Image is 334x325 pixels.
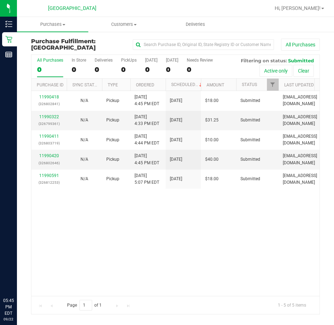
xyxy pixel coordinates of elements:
span: Submitted [240,137,260,143]
span: Not Applicable [80,157,88,162]
a: Status [242,82,257,87]
span: [DATE] [170,97,182,104]
a: 11990420 [39,153,59,158]
p: (326799361) [36,120,62,127]
span: [DATE] [170,176,182,182]
p: 09/22 [3,317,14,322]
div: PickUps [121,58,137,63]
span: 1 - 5 of 5 items [272,300,312,310]
span: $18.00 [205,97,219,104]
div: 0 [72,65,86,74]
span: Filtering on status: [241,58,287,63]
span: $31.25 [205,117,219,124]
iframe: Resource center unread badge [21,267,29,276]
button: Clear [293,65,314,77]
span: Pickup [106,176,119,182]
span: [DATE] 4:33 PM EDT [135,114,159,127]
button: N/A [80,156,88,163]
button: N/A [80,137,88,143]
a: Deliveries [160,17,231,32]
span: [GEOGRAPHIC_DATA] [48,5,96,11]
button: N/A [80,117,88,124]
span: [DATE] [170,156,182,163]
p: (326812253) [36,179,62,186]
a: Customers [88,17,160,32]
span: [DATE] 4:45 PM EDT [135,153,159,166]
inline-svg: Retail [5,36,12,43]
a: Type [108,82,118,87]
span: [DATE] [170,137,182,143]
div: 0 [145,65,157,74]
a: 11990411 [39,134,59,139]
span: Page of 1 [61,300,108,311]
inline-svg: Reports [5,51,12,58]
div: All Purchases [37,58,63,63]
span: [GEOGRAPHIC_DATA] [31,44,96,51]
p: (326802646) [36,160,62,166]
button: N/A [80,176,88,182]
button: N/A [80,97,88,104]
div: [DATE] [166,58,178,63]
input: 1 [79,300,92,311]
a: Purchases [17,17,88,32]
span: Not Applicable [80,137,88,142]
span: [DATE] 5:07 PM EDT [135,172,159,186]
a: Sync Status [72,82,100,87]
span: [DATE] 4:45 PM EDT [135,94,159,107]
a: 11990322 [39,114,59,119]
a: Filter [267,79,279,91]
a: Last Updated By [284,82,320,87]
div: 0 [37,65,63,74]
p: (326803719) [36,140,62,147]
span: Purchases [17,21,88,28]
span: Submitted [240,156,260,163]
span: [DATE] 4:44 PM EDT [135,133,159,147]
span: Pickup [106,117,119,124]
a: Purchase ID [37,82,64,87]
div: 0 [187,65,213,74]
inline-svg: Inventory [5,21,12,28]
span: Hi, [PERSON_NAME]! [275,5,321,11]
a: Amount [207,82,224,87]
p: (326802841) [36,101,62,107]
button: All Purchases [281,39,320,51]
iframe: Resource center [7,268,28,290]
span: $40.00 [205,156,219,163]
div: 0 [95,65,113,74]
p: 05:45 PM EDT [3,297,14,317]
span: Pickup [106,156,119,163]
span: Pickup [106,137,119,143]
div: In Store [72,58,86,63]
span: Submitted [240,97,260,104]
span: Pickup [106,97,119,104]
span: $18.00 [205,176,219,182]
a: Ordered [136,82,154,87]
span: Submitted [288,58,314,63]
span: Not Applicable [80,176,88,181]
span: Not Applicable [80,98,88,103]
span: Not Applicable [80,118,88,122]
div: 0 [166,65,178,74]
a: 11990418 [39,95,59,99]
div: [DATE] [145,58,157,63]
button: Active only [260,65,292,77]
span: Deliveries [176,21,215,28]
input: Search Purchase ID, Original ID, State Registry ID or Customer Name... [133,39,274,50]
div: Deliveries [95,58,113,63]
span: Submitted [240,117,260,124]
span: Submitted [240,176,260,182]
div: 0 [121,65,137,74]
div: Needs Review [187,58,213,63]
a: 11990591 [39,173,59,178]
span: $10.00 [205,137,219,143]
span: Customers [89,21,159,28]
h3: Purchase Fulfillment: [31,38,127,51]
a: Scheduled [171,82,203,87]
span: [DATE] [170,117,182,124]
